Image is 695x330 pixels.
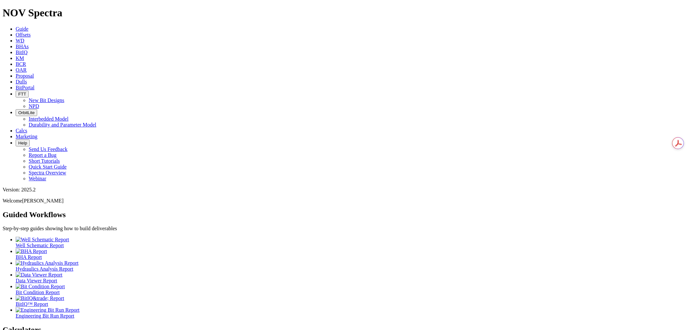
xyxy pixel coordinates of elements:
img: BHA Report [16,248,47,254]
a: Quick Start Guide [29,164,66,170]
span: Hydraulics Analysis Report [16,266,73,272]
a: BHA Report BHA Report [16,248,692,260]
button: OrbitLite [16,109,37,116]
a: BHAs [16,44,29,49]
p: Welcome [3,198,692,204]
a: Well Schematic Report Well Schematic Report [16,237,692,248]
a: Send Us Feedback [29,146,67,152]
span: Engineering Bit Run Report [16,313,74,319]
a: Marketing [16,134,37,139]
img: Data Viewer Report [16,272,63,278]
a: Proposal [16,73,34,79]
a: BitPortal [16,85,35,90]
a: Short Tutorials [29,158,60,164]
a: New Bit Designs [29,97,64,103]
img: Well Schematic Report [16,237,69,243]
a: Offsets [16,32,31,37]
a: KM [16,55,24,61]
span: Bit Condition Report [16,290,60,295]
a: Bit Condition Report Bit Condition Report [16,284,692,295]
p: Step-by-step guides showing how to build deliverables [3,226,692,232]
a: BitIQ&trade; Report BitIQ™ Report [16,295,692,307]
a: OAR [16,67,27,73]
h2: Guided Workflows [3,210,692,219]
a: Guide [16,26,28,32]
a: Engineering Bit Run Report Engineering Bit Run Report [16,307,692,319]
a: BitIQ [16,50,27,55]
img: BitIQ&trade; Report [16,295,64,301]
div: Version: 2025.2 [3,187,692,193]
a: Spectra Overview [29,170,66,175]
a: Dulls [16,79,27,84]
a: Hydraulics Analysis Report Hydraulics Analysis Report [16,260,692,272]
span: BHA Report [16,254,42,260]
button: Help [16,140,30,146]
a: NPD [29,103,39,109]
a: Calcs [16,128,27,133]
a: Interbedded Model [29,116,68,122]
span: Help [18,141,27,145]
a: WD [16,38,24,43]
img: Hydraulics Analysis Report [16,260,79,266]
span: FTT [18,92,26,97]
h1: NOV Spectra [3,7,692,19]
img: Engineering Bit Run Report [16,307,80,313]
button: FTT [16,91,29,97]
span: [PERSON_NAME] [22,198,64,203]
span: Well Schematic Report [16,243,64,248]
a: Webinar [29,176,46,181]
img: Bit Condition Report [16,284,65,290]
a: Data Viewer Report Data Viewer Report [16,272,692,283]
a: BCR [16,61,26,67]
span: Data Viewer Report [16,278,57,283]
span: OrbitLite [18,110,35,115]
a: Durability and Parameter Model [29,122,96,127]
span: BitIQ™ Report [16,301,48,307]
a: Report a Bug [29,152,56,158]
